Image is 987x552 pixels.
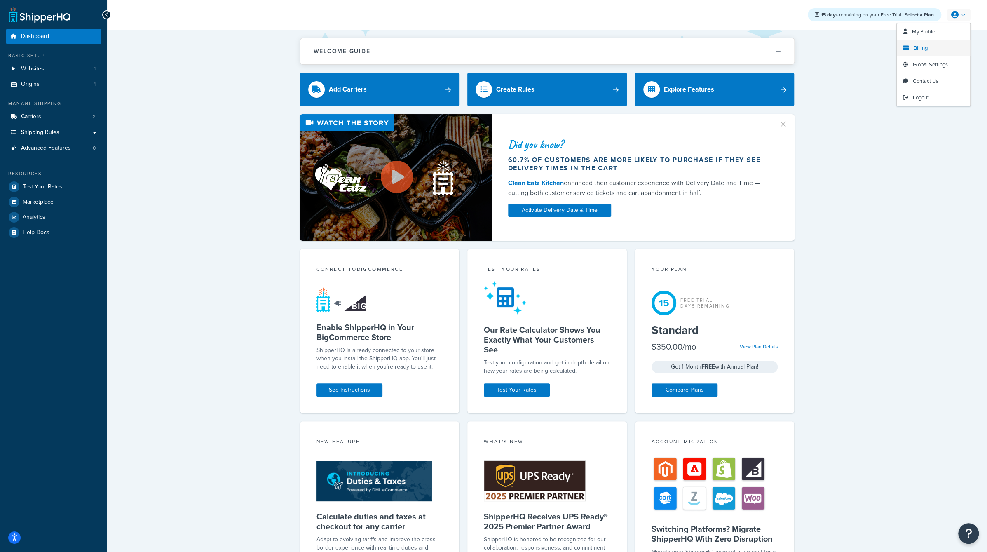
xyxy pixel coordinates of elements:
a: Analytics [6,210,101,225]
li: Websites [6,61,101,77]
a: Test Your Rates [484,383,550,397]
span: Dashboard [21,33,49,40]
span: Advanced Features [21,145,71,152]
h5: Switching Platforms? Migrate ShipperHQ With Zero Disruption [652,524,778,544]
h2: Welcome Guide [314,48,370,54]
button: Open Resource Center [958,523,979,544]
div: Create Rules [496,84,535,95]
h5: ShipperHQ Receives UPS Ready® 2025 Premier Partner Award [484,512,610,531]
a: Marketplace [6,195,101,209]
div: Connect to BigCommerce [316,265,443,275]
span: 1 [94,66,96,73]
div: What's New [484,438,610,447]
span: 0 [93,145,96,152]
button: Welcome Guide [300,38,794,64]
span: Global Settings [913,61,948,68]
div: Basic Setup [6,52,101,59]
a: Help Docs [6,225,101,240]
h5: Calculate duties and taxes at checkout for any carrier [316,512,443,531]
a: Create Rules [467,73,627,106]
div: Add Carriers [329,84,367,95]
a: Origins1 [6,77,101,92]
span: Help Docs [23,229,49,236]
span: Analytics [23,214,45,221]
a: Advanced Features0 [6,141,101,156]
img: Video thumbnail [300,114,492,241]
a: Carriers2 [6,109,101,124]
div: Did you know? [508,139,769,150]
span: 1 [94,81,96,88]
li: Carriers [6,109,101,124]
div: New Feature [316,438,443,447]
div: Test your configuration and get in-depth detail on how your rates are being calculated. [484,359,610,375]
span: Test Your Rates [23,183,62,190]
a: Select a Plan [905,11,934,19]
span: Origins [21,81,40,88]
span: Websites [21,66,44,73]
h5: Enable ShipperHQ in Your BigCommerce Store [316,322,443,342]
a: Billing [897,40,970,56]
div: Manage Shipping [6,100,101,107]
div: $350.00/mo [652,341,696,352]
span: Carriers [21,113,41,120]
div: Get 1 Month with Annual Plan! [652,361,778,373]
a: Contact Us [897,73,970,89]
a: Activate Delivery Date & Time [508,204,611,217]
a: View Plan Details [739,343,778,350]
a: See Instructions [316,383,382,397]
span: remaining on your Free Trial [821,11,903,19]
span: Billing [914,44,928,52]
div: 15 [652,291,676,315]
p: ShipperHQ is already connected to your store when you install the ShipperHQ app. You'll just need... [316,346,443,371]
div: Test your rates [484,265,610,275]
div: Free Trial Days Remaining [680,297,730,309]
div: Resources [6,170,101,177]
a: Global Settings [897,56,970,73]
img: connect-shq-bc-71769feb.svg [316,287,368,312]
strong: 15 days [821,11,838,19]
span: Contact Us [913,77,938,85]
a: Compare Plans [652,383,717,397]
span: 2 [93,113,96,120]
a: Shipping Rules [6,125,101,140]
a: My Profile [897,23,970,40]
div: Your Plan [652,265,778,275]
a: Clean Eatz Kitchen [508,178,564,188]
div: Account Migration [652,438,778,447]
span: Marketplace [23,199,54,206]
span: My Profile [912,28,935,35]
a: Websites1 [6,61,101,77]
h5: Standard [652,324,778,337]
a: Test Your Rates [6,179,101,194]
a: Logout [897,89,970,106]
li: Origins [6,77,101,92]
a: Add Carriers [300,73,460,106]
a: Explore Features [635,73,795,106]
span: Shipping Rules [21,129,59,136]
a: Dashboard [6,29,101,44]
div: enhanced their customer experience with Delivery Date and Time — cutting both customer service ti... [508,178,769,198]
li: Advanced Features [6,141,101,156]
div: Explore Features [664,84,714,95]
h5: Our Rate Calculator Shows You Exactly What Your Customers See [484,325,610,355]
div: 60.7% of customers are more likely to purchase if they see delivery times in the cart [508,156,769,172]
strong: FREE [701,362,715,371]
span: Logout [913,94,929,101]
